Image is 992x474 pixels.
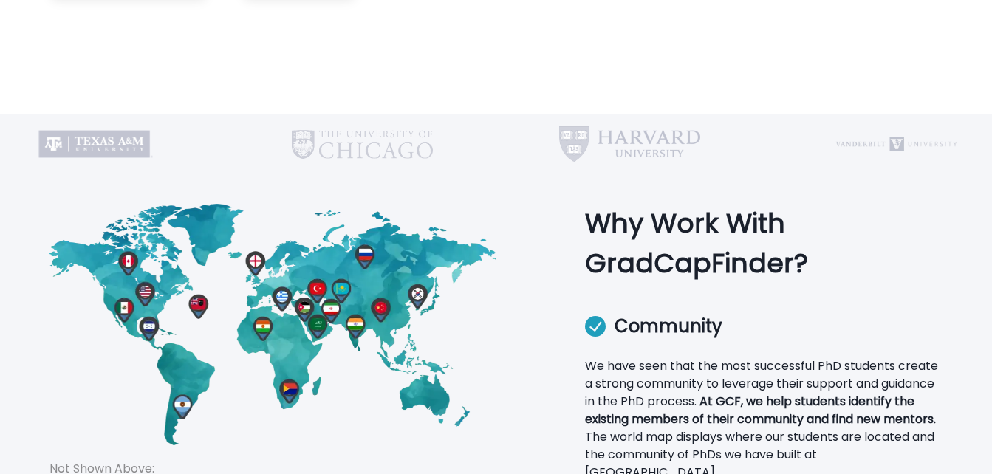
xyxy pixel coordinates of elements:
[585,204,942,284] p: Why Work With GradCapFinder?
[559,114,700,174] img: Harvard University
[49,204,496,445] img: Country Map
[25,114,166,174] img: Texas A&M University
[585,393,936,427] b: At GCF, we help students identify the existing members of their community and find new mentors.
[826,114,967,174] img: Vanderbilt University
[292,114,433,174] img: University of Chicago
[615,313,722,348] p: Community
